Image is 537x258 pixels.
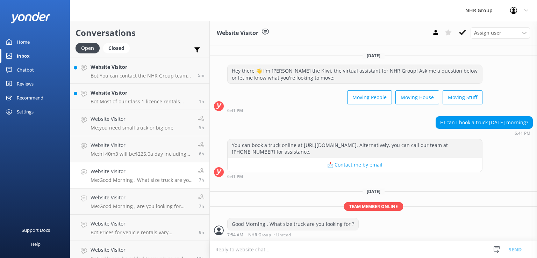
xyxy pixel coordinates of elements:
p: Me: Good Morning , are you looking for passenger van ? May i ask you how many of you are traveling? [91,203,193,209]
p: Me: Good Morning , What size truck are you looking for ? [91,177,193,183]
span: Sep 09 2025 03:40pm (UTC +12:00) Pacific/Auckland [198,72,204,78]
span: [DATE] [363,189,385,194]
div: Assign User [471,27,530,38]
a: Website VisitorBot:You can contact the NHR Group team by sending a message at [URL][DOMAIN_NAME].5m [70,58,209,84]
h4: Website Visitor [91,246,191,254]
div: Support Docs [22,223,50,237]
span: Sep 09 2025 10:36am (UTC +12:00) Pacific/Auckland [199,125,204,131]
h4: Website Visitor [91,89,194,97]
a: Website VisitorBot:Prices for vehicle rentals vary depending on the vehicle type, location, and y... [70,215,209,241]
p: Me: you need small truck or big one [91,125,173,131]
a: Website VisitorMe:Good Morning , are you looking for passenger van ? May i ask you how many of yo... [70,189,209,215]
h4: Website Visitor [91,141,193,149]
div: Inbox [17,49,30,63]
div: Chatbot [17,63,34,77]
div: Reviews [17,77,34,91]
div: Sep 09 2025 07:54am (UTC +12:00) Pacific/Auckland [227,232,359,237]
div: Good Morning , What size truck are you looking for ? [228,218,358,230]
strong: 6:41 PM [227,175,243,179]
h3: Website Visitor [217,29,258,38]
h2: Conversations [76,26,204,39]
span: [DATE] [363,53,385,59]
h4: Website Visitor [91,168,193,175]
span: Sep 09 2025 06:37am (UTC +12:00) Pacific/Auckland [199,229,204,235]
h4: Website Visitor [91,220,194,228]
button: Moving House [395,90,439,104]
p: Bot: Prices for vehicle rentals vary depending on the vehicle type, location, and your specific r... [91,229,194,236]
strong: 7:54 AM [227,233,243,237]
div: You can book a truck online at [URL][DOMAIN_NAME]. Alternatively, you can call our team at [PHONE... [228,139,482,158]
a: Website VisitorMe:hi 40m3 will be$225.0a day including standard insurance +0.71c per kms. and 45m... [70,136,209,162]
div: Sep 08 2025 06:41pm (UTC +12:00) Pacific/Auckland [436,131,533,135]
div: Home [17,35,30,49]
div: Sep 08 2025 06:41pm (UTC +12:00) Pacific/Auckland [227,108,482,113]
span: Sep 09 2025 09:18am (UTC +12:00) Pacific/Auckland [199,151,204,157]
div: Hey there 👋 I'm [PERSON_NAME] the Kiwi, the virtual assistant for NHR Group! Ask me a question be... [228,65,482,83]
a: Website VisitorMe:you need small truck or big one5h [70,110,209,136]
h4: Website Visitor [91,115,173,123]
a: Website VisitorBot:Most of our Class 1 licence rentals come with unlimited kilometres, but this c... [70,84,209,110]
span: Team member online [344,202,403,211]
button: Moving People [347,90,392,104]
strong: 6:41 PM [227,109,243,113]
div: HI can I book a truck [DATE] morning? [436,117,532,128]
span: • Unread [273,233,291,237]
p: Me: hi 40m3 will be$225.0a day including standard insurance +0.71c per kms. and 45m3 will be 235a... [91,151,193,157]
button: Moving Stuff [443,90,482,104]
h4: Website Visitor [91,63,193,71]
h4: Website Visitor [91,194,193,201]
span: Sep 09 2025 07:53am (UTC +12:00) Pacific/Auckland [199,203,204,209]
span: NHR Group [248,233,271,237]
div: Open [76,43,100,53]
div: Recommend [17,91,43,105]
strong: 6:41 PM [515,131,530,135]
img: yonder-white-logo.png [10,12,51,23]
span: Sep 09 2025 07:54am (UTC +12:00) Pacific/Auckland [199,177,204,183]
a: Website VisitorMe:Good Morning , What size truck are you looking for ?7h [70,162,209,189]
div: Settings [17,105,34,119]
button: 📩 Contact me by email [228,158,482,172]
span: Assign user [474,29,501,37]
div: Sep 08 2025 06:41pm (UTC +12:00) Pacific/Auckland [227,174,482,179]
p: Bot: Most of our Class 1 licence rentals come with unlimited kilometres, but this can depend on y... [91,98,194,105]
a: Open [76,44,103,52]
div: Closed [103,43,130,53]
span: Sep 09 2025 02:25pm (UTC +12:00) Pacific/Auckland [199,98,204,104]
p: Bot: You can contact the NHR Group team by sending a message at [URL][DOMAIN_NAME]. [91,73,193,79]
a: Closed [103,44,133,52]
div: Help [31,237,41,251]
